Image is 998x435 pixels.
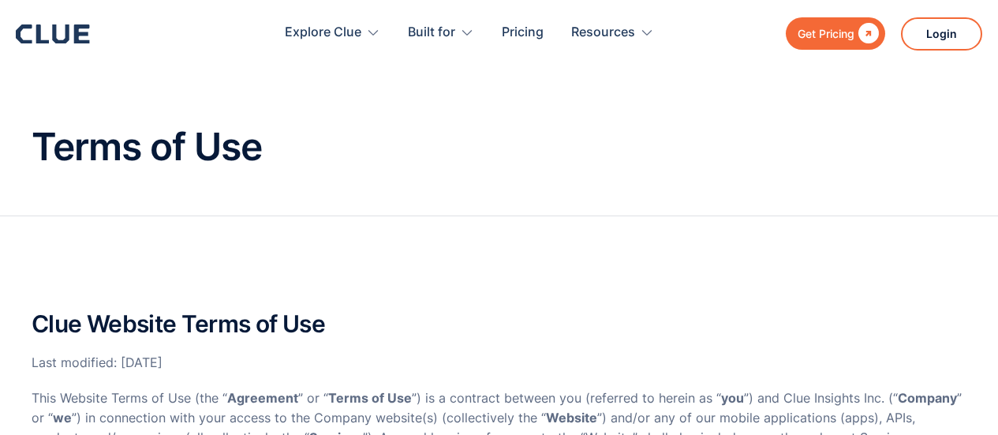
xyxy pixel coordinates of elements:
[285,8,380,58] div: Explore Clue
[901,17,982,51] a: Login
[408,8,455,58] div: Built for
[285,8,361,58] div: Explore Clue
[32,353,966,373] p: Last modified: [DATE]
[408,8,474,58] div: Built for
[227,390,298,406] strong: Agreement
[32,126,966,168] h1: Terms of Use
[571,8,635,58] div: Resources
[798,24,854,43] div: Get Pricing
[53,410,72,426] strong: we
[32,311,966,337] h2: Clue Website Terms of Use
[721,390,744,406] strong: you
[786,17,885,50] a: Get Pricing
[546,410,597,426] strong: Website
[898,390,957,406] strong: Company
[854,24,879,43] div: 
[328,390,412,406] strong: Terms of Use
[502,8,544,58] a: Pricing
[571,8,654,58] div: Resources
